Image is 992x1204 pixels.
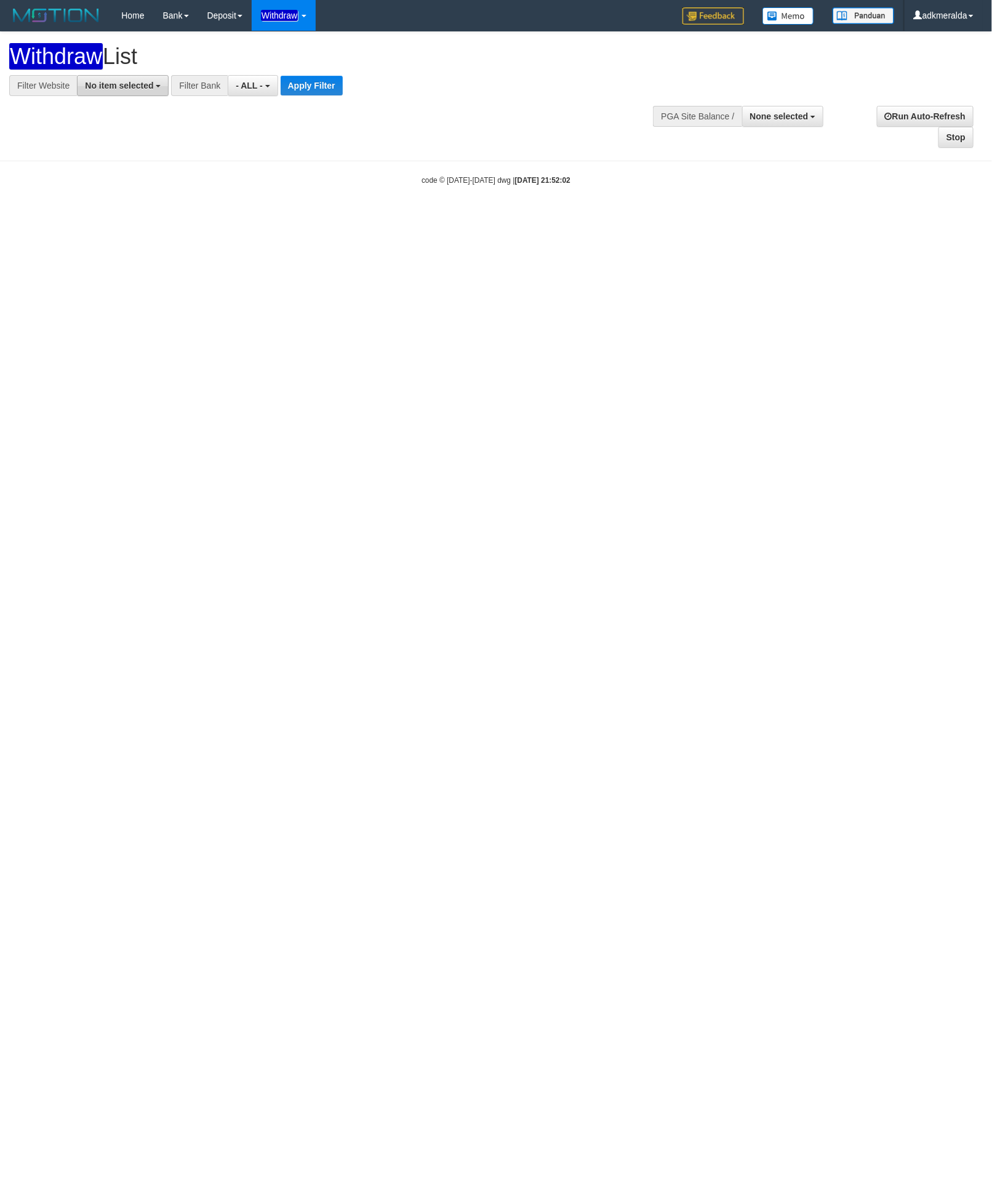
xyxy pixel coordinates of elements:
em: Withdraw [261,10,298,21]
img: Button%20Memo.svg [762,7,814,25]
button: Apply Filter [281,76,343,95]
h1: List [9,44,649,69]
span: None selected [750,111,809,121]
span: - ALL - [236,81,263,90]
a: Stop [938,127,974,148]
em: Withdraw [9,43,103,70]
img: panduan.png [833,7,894,24]
strong: [DATE] 21:52:02 [515,176,570,185]
button: - ALL - [228,75,278,96]
div: Filter Bank [171,75,228,96]
img: MOTION_logo.png [9,6,103,25]
div: Filter Website [9,75,77,96]
a: Run Auto-Refresh [877,106,974,127]
img: Feedback.jpg [682,7,744,25]
small: code © [DATE]-[DATE] dwg | [422,176,570,185]
button: None selected [742,106,824,127]
button: No item selected [77,75,169,96]
div: PGA Site Balance / [653,106,742,127]
span: No item selected [85,81,153,90]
